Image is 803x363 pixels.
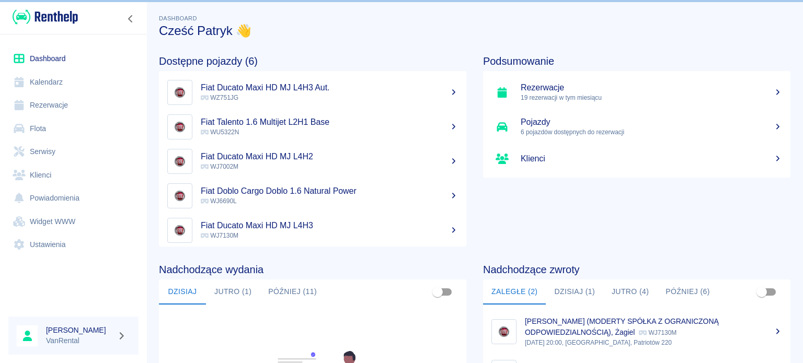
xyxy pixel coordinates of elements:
h4: Nadchodzące zwroty [483,263,790,276]
a: Rezerwacje [8,93,139,117]
a: Kalendarz [8,71,139,94]
img: Image [170,83,190,102]
a: ImageFiat Doblo Cargo Doblo 1.6 Natural Power WJ6690L [159,179,466,213]
h3: Cześć Patryk 👋 [159,24,790,38]
h4: Nadchodzące wydania [159,263,466,276]
a: Dashboard [8,47,139,71]
button: Później (6) [657,279,718,305]
a: Pojazdy6 pojazdów dostępnych do rezerwacji [483,110,790,144]
img: Image [494,322,514,342]
a: ImageFiat Ducato Maxi HD MJ L4H2 WJ7002M [159,144,466,179]
a: ImageFiat Ducato Maxi HD MJ L4H3 WJ7130M [159,213,466,248]
a: Rezerwacje19 rezerwacji w tym miesiącu [483,75,790,110]
p: [PERSON_NAME] (MODERTY SPÓŁKA Z OGRANICZONĄ ODPOWIEDZIALNOŚCIĄ), Żagiel [525,317,719,336]
h6: [PERSON_NAME] [46,325,113,335]
p: [DATE] 20:00, [GEOGRAPHIC_DATA], Patriotów 220 [525,338,782,347]
a: Powiadomienia [8,186,139,210]
span: WJ6690L [201,197,237,205]
span: WJ7002M [201,163,238,170]
button: Później (11) [260,279,325,305]
img: Image [170,151,190,171]
a: Serwisy [8,140,139,163]
a: Widget WWW [8,210,139,233]
button: Dzisiaj [159,279,206,305]
span: Pokaż przypisane tylko do mnie [428,282,448,302]
button: Zaległe (2) [483,279,546,305]
span: WZ751JG [201,94,238,101]
p: 19 rezerwacji w tym miesiącu [521,93,782,102]
button: Jutro (4) [603,279,657,305]
h5: Fiat Ducato Maxi HD MJ L4H2 [201,151,458,162]
a: ImageFiat Ducato Maxi HD MJ L4H3 Aut. WZ751JG [159,75,466,110]
button: Zwiń nawigację [123,12,139,26]
h5: Fiat Talento 1.6 Multijet L2H1 Base [201,117,458,127]
span: WJ7130M [201,232,238,239]
a: Ustawienia [8,233,139,256]
p: WJ7130M [639,329,676,336]
img: Image [170,220,190,240]
a: Renthelp logo [8,8,78,26]
img: Image [170,186,190,206]
h5: Fiat Doblo Cargo Doblo 1.6 Natural Power [201,186,458,196]
a: Klienci [8,163,139,187]
h5: Rezerwacje [521,83,782,93]
span: WU5322N [201,128,239,136]
a: Klienci [483,144,790,173]
h5: Fiat Ducato Maxi HD MJ L4H3 [201,220,458,231]
a: Flota [8,117,139,140]
a: ImageFiat Talento 1.6 Multijet L2H1 Base WU5322N [159,110,466,144]
button: Dzisiaj (1) [546,279,603,305]
a: Image[PERSON_NAME] (MODERTY SPÓŁKA Z OGRANICZONĄ ODPOWIEDZIALNOŚCIĄ), Żagiel WJ7130M[DATE] 20:00,... [483,309,790,355]
h5: Klienci [521,154,782,164]
h5: Fiat Ducato Maxi HD MJ L4H3 Aut. [201,83,458,93]
img: Image [170,117,190,137]
p: 6 pojazdów dostępnych do rezerwacji [521,127,782,137]
h4: Podsumowanie [483,55,790,67]
span: Pokaż przypisane tylko do mnie [752,282,772,302]
span: Dashboard [159,15,197,21]
img: Renthelp logo [13,8,78,26]
button: Jutro (1) [206,279,260,305]
h5: Pojazdy [521,117,782,127]
h4: Dostępne pojazdy (6) [159,55,466,67]
p: VanRental [46,335,113,346]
